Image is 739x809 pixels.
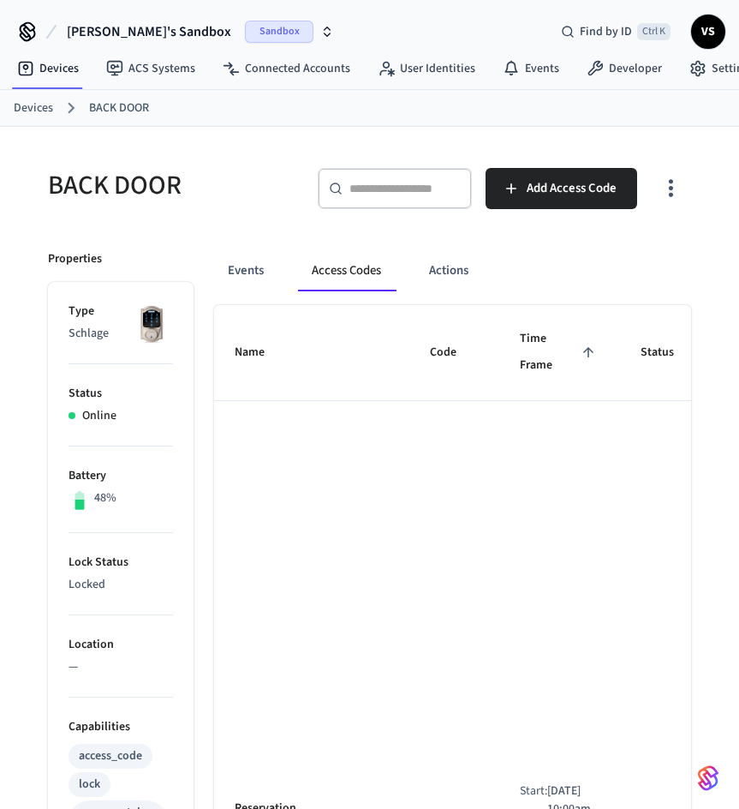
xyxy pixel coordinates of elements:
p: — [69,658,173,676]
button: Access Codes [298,250,395,291]
span: Name [235,339,287,366]
p: Online [82,407,116,425]
p: 48% [94,489,116,507]
button: Actions [415,250,482,291]
img: SeamLogoGradient.69752ec5.svg [698,764,718,792]
p: Type [69,303,173,321]
span: Status [641,339,696,366]
span: VS [693,16,724,47]
p: Status [69,385,173,403]
button: Add Access Code [486,168,637,209]
img: Schlage Sense Smart Deadbolt with Camelot Trim, Front [130,303,173,345]
span: Ctrl K [637,23,670,40]
a: Devices [14,99,53,117]
div: access_code [79,747,142,765]
p: Schlage [69,325,173,343]
a: Devices [3,53,92,84]
p: Locked [69,576,173,594]
a: BACK DOOR [89,99,149,117]
span: Add Access Code [527,177,617,200]
p: Capabilities [69,718,173,736]
div: Find by IDCtrl K [547,16,684,47]
h5: BACK DOOR [48,168,297,203]
p: Properties [48,250,102,268]
button: Events [214,250,277,291]
button: VS [691,15,725,49]
a: User Identities [364,53,489,84]
div: lock [79,776,100,794]
span: Sandbox [245,21,313,43]
a: Developer [573,53,676,84]
span: Time Frame [520,326,599,380]
a: Events [489,53,573,84]
span: Code [430,339,479,366]
div: ant example [214,250,691,291]
p: Lock Status [69,554,173,572]
p: Battery [69,467,173,485]
span: [PERSON_NAME]'s Sandbox [67,21,231,42]
p: Location [69,636,173,654]
a: ACS Systems [92,53,209,84]
span: Find by ID [580,23,632,40]
a: Connected Accounts [209,53,364,84]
